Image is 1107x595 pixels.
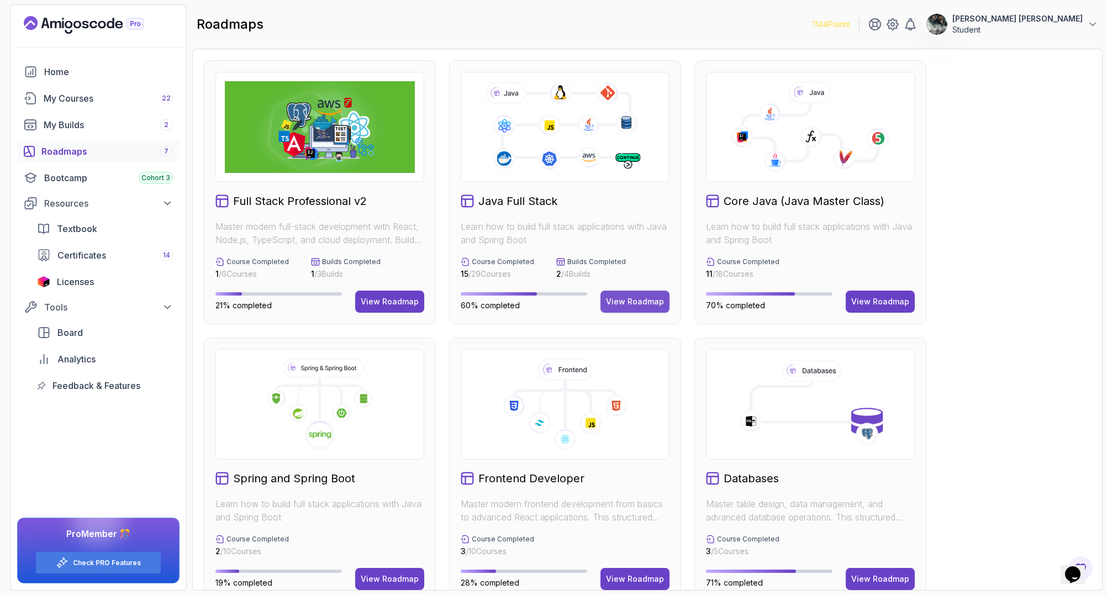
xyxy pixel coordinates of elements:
[30,271,180,293] a: licenses
[355,291,424,313] button: View Roadmap
[57,249,106,262] span: Certificates
[24,16,170,34] a: Landing page
[706,546,711,556] span: 3
[44,301,173,314] div: Tools
[361,296,419,307] div: View Roadmap
[706,546,779,557] p: / 5 Courses
[44,171,173,185] div: Bootcamp
[57,275,94,288] span: Licenses
[472,535,534,544] p: Course Completed
[226,535,289,544] p: Course Completed
[215,546,220,556] span: 2
[162,94,171,103] span: 22
[233,471,355,486] h2: Spring and Spring Boot
[30,244,180,266] a: certificates
[30,322,180,344] a: board
[215,301,272,310] span: 21% completed
[472,257,534,266] p: Course Completed
[17,140,180,162] a: roadmaps
[461,220,670,246] p: Learn how to build full stack applications with Java and Spring Boot
[813,19,850,30] p: 1144 Points
[478,471,584,486] h2: Frontend Developer
[41,145,173,158] div: Roadmaps
[215,269,219,278] span: 1
[233,193,367,209] h2: Full Stack Professional v2
[706,578,763,587] span: 71% completed
[851,573,909,585] div: View Roadmap
[461,546,534,557] p: / 10 Courses
[606,573,664,585] div: View Roadmap
[461,269,468,278] span: 15
[706,220,915,246] p: Learn how to build full stack applications with Java and Spring Boot
[461,497,670,524] p: Master modern frontend development from basics to advanced React applications. This structured le...
[215,268,289,280] p: / 6 Courses
[57,222,97,235] span: Textbook
[197,15,263,33] h2: roadmaps
[361,573,419,585] div: View Roadmap
[30,375,180,397] a: feedback
[52,379,140,392] span: Feedback & Features
[215,578,272,587] span: 19% completed
[17,114,180,136] a: builds
[215,220,424,246] p: Master modern full-stack development with React, Node.js, TypeScript, and cloud deployment. Build...
[567,257,626,266] p: Builds Completed
[30,348,180,370] a: analytics
[164,120,168,129] span: 2
[717,535,779,544] p: Course Completed
[17,297,180,317] button: Tools
[600,568,670,590] button: View Roadmap
[225,81,415,173] img: Full Stack Professional v2
[461,268,534,280] p: / 29 Courses
[215,546,289,557] p: / 10 Courses
[215,497,424,524] p: Learn how to build full stack applications with Java and Spring Boot
[35,551,161,574] button: Check PRO Features
[556,269,561,278] span: 2
[724,471,779,486] h2: Databases
[461,301,520,310] span: 60% completed
[37,276,50,287] img: jetbrains icon
[17,167,180,189] a: bootcamp
[846,568,915,590] button: View Roadmap
[461,546,466,556] span: 3
[461,578,519,587] span: 28% completed
[44,65,173,78] div: Home
[478,193,557,209] h2: Java Full Stack
[952,13,1083,24] p: [PERSON_NAME] [PERSON_NAME]
[706,268,779,280] p: / 18 Courses
[706,497,915,524] p: Master table design, data management, and advanced database operations. This structured learning ...
[717,257,779,266] p: Course Completed
[141,173,170,182] span: Cohort 3
[724,193,884,209] h2: Core Java (Java Master Class)
[163,251,170,260] span: 14
[226,257,289,266] p: Course Completed
[926,13,1098,35] button: user profile image[PERSON_NAME] [PERSON_NAME]Student
[1061,551,1096,584] iframe: chat widget
[17,193,180,213] button: Resources
[355,568,424,590] a: View Roadmap
[44,197,173,210] div: Resources
[17,61,180,83] a: home
[952,24,1083,35] p: Student
[311,269,314,278] span: 1
[851,296,909,307] div: View Roadmap
[57,352,96,366] span: Analytics
[706,269,713,278] span: 11
[926,14,947,35] img: user profile image
[311,268,381,280] p: / 3 Builds
[73,559,141,567] a: Check PRO Features
[846,291,915,313] button: View Roadmap
[44,118,173,131] div: My Builds
[44,92,173,105] div: My Courses
[606,296,664,307] div: View Roadmap
[164,147,168,156] span: 7
[706,301,765,310] span: 70% completed
[600,291,670,313] button: View Roadmap
[57,326,83,339] span: Board
[17,87,180,109] a: courses
[556,268,626,280] p: / 4 Builds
